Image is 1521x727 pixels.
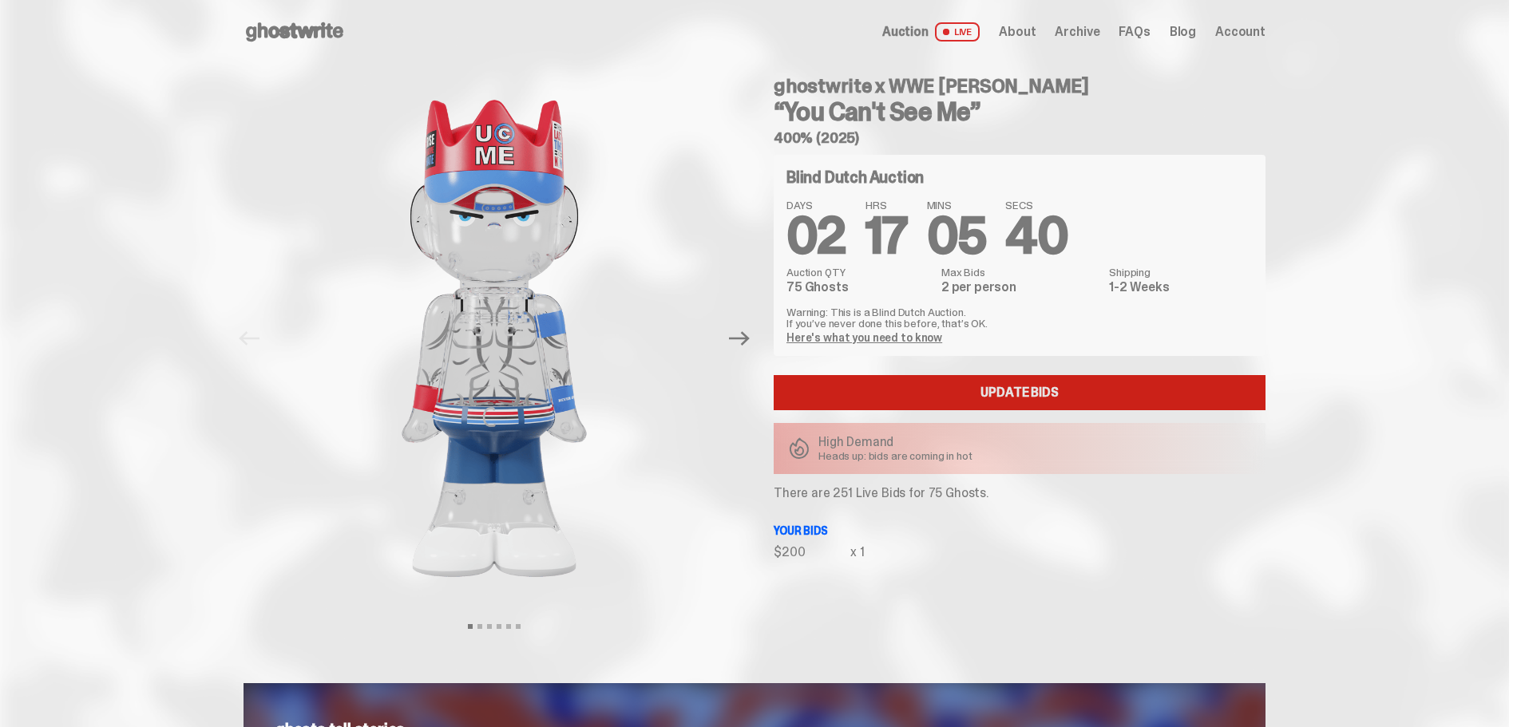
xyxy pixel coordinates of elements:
p: Warning: This is a Blind Dutch Auction. If you’ve never done this before, that’s OK. [786,306,1253,329]
a: Blog [1170,26,1196,38]
span: 40 [1005,203,1067,269]
img: John_Cena_Hero_1.png [275,64,714,613]
dt: Max Bids [941,267,1099,278]
dt: Shipping [1109,267,1253,278]
span: SECS [1005,200,1067,211]
p: Your bids [774,525,1266,536]
a: Update Bids [774,375,1266,410]
button: View slide 4 [497,624,501,629]
h5: 400% (2025) [774,131,1266,145]
div: x 1 [850,546,865,559]
span: MINS [927,200,987,211]
div: $200 [774,546,850,559]
a: About [999,26,1036,38]
span: 05 [927,203,987,269]
span: 17 [865,203,908,269]
p: There are 251 Live Bids for 75 Ghosts. [774,487,1266,500]
span: 02 [786,203,846,269]
dd: 2 per person [941,281,1099,294]
button: View slide 6 [516,624,521,629]
button: View slide 1 [468,624,473,629]
p: High Demand [818,436,972,448]
button: View slide 5 [506,624,511,629]
a: Account [1215,26,1266,38]
dt: Auction QTY [786,267,932,278]
button: View slide 2 [477,624,482,629]
h3: “You Can't See Me” [774,99,1266,124]
span: DAYS [786,200,846,211]
dd: 1-2 Weeks [1109,281,1253,294]
p: Heads up: bids are coming in hot [818,450,972,461]
a: Here's what you need to know [786,330,942,345]
span: LIVE [935,22,980,41]
h4: Blind Dutch Auction [786,169,924,185]
a: FAQs [1119,26,1150,38]
button: View slide 3 [487,624,492,629]
a: Auction LIVE [882,22,980,41]
span: Auction [882,26,929,38]
button: Next [722,321,757,356]
a: Archive [1055,26,1099,38]
h4: ghostwrite x WWE [PERSON_NAME] [774,77,1266,96]
dd: 75 Ghosts [786,281,932,294]
span: HRS [865,200,908,211]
